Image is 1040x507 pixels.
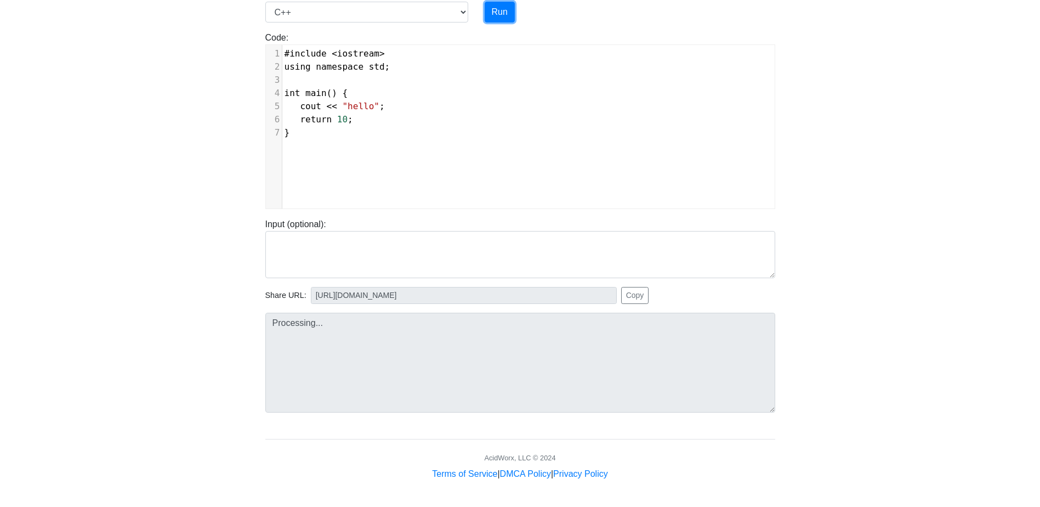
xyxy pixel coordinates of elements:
[379,48,385,59] span: >
[553,469,608,478] a: Privacy Policy
[342,101,379,111] span: "hello"
[266,100,282,113] div: 5
[285,61,311,72] span: using
[327,101,337,111] span: <<
[337,48,379,59] span: iostream
[285,88,300,98] span: int
[266,87,282,100] div: 4
[621,287,649,304] button: Copy
[285,61,390,72] span: ;
[285,88,348,98] span: () {
[285,48,327,59] span: #include
[266,47,282,60] div: 1
[285,101,385,111] span: ;
[316,61,363,72] span: namespace
[432,469,497,478] a: Terms of Service
[266,60,282,74] div: 2
[285,127,290,138] span: }
[266,113,282,126] div: 6
[300,101,321,111] span: cout
[266,126,282,139] div: 7
[285,114,353,125] span: ;
[265,290,306,302] span: Share URL:
[311,287,617,304] input: No share available yet
[337,114,348,125] span: 10
[300,114,332,125] span: return
[369,61,385,72] span: std
[500,469,551,478] a: DMCA Policy
[266,74,282,87] div: 3
[332,48,337,59] span: <
[485,2,515,22] button: Run
[432,467,607,481] div: | |
[257,31,783,209] div: Code:
[484,453,555,463] div: AcidWorx, LLC © 2024
[305,88,327,98] span: main
[257,218,783,278] div: Input (optional):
